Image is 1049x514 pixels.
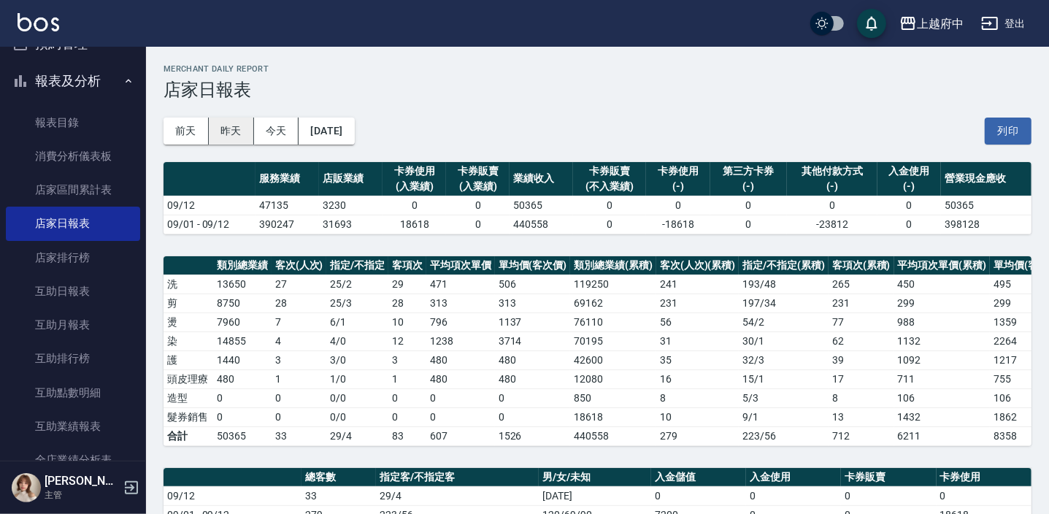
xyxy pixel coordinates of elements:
[213,388,272,407] td: 0
[6,106,140,139] a: 報表目錄
[6,173,140,207] a: 店家區間累計表
[45,488,119,502] p: 主管
[164,388,213,407] td: 造型
[941,215,1031,234] td: 398128
[746,468,841,487] th: 入金使用
[388,388,426,407] td: 0
[917,15,964,33] div: 上越府中
[326,275,388,294] td: 25 / 2
[656,407,739,426] td: 10
[495,331,571,350] td: 3714
[6,275,140,308] a: 互助日報表
[937,468,1031,487] th: 卡券使用
[386,164,442,179] div: 卡券使用
[894,294,991,312] td: 299
[213,350,272,369] td: 1440
[213,331,272,350] td: 14855
[272,294,327,312] td: 28
[829,426,894,445] td: 712
[656,350,739,369] td: 35
[6,410,140,443] a: 互助業績報表
[985,118,1031,145] button: 列印
[894,9,969,39] button: 上越府中
[894,350,991,369] td: 1092
[656,294,739,312] td: 231
[650,179,706,194] div: (-)
[739,275,829,294] td: 193 / 48
[388,407,426,426] td: 0
[383,215,446,234] td: 18618
[164,80,1031,100] h3: 店家日報表
[829,388,894,407] td: 8
[388,350,426,369] td: 3
[894,388,991,407] td: 106
[650,164,706,179] div: 卡券使用
[6,207,140,240] a: 店家日報表
[272,331,327,350] td: 4
[450,164,506,179] div: 卡券販賣
[12,473,41,502] img: Person
[739,350,829,369] td: 32 / 3
[213,407,272,426] td: 0
[426,369,495,388] td: 480
[383,196,446,215] td: 0
[164,275,213,294] td: 洗
[213,312,272,331] td: 7960
[710,196,788,215] td: 0
[376,468,539,487] th: 指定客/不指定客
[841,486,936,505] td: 0
[570,426,656,445] td: 440558
[894,369,991,388] td: 711
[326,312,388,331] td: 6 / 1
[656,426,739,445] td: 279
[426,256,495,275] th: 平均項次單價
[326,331,388,350] td: 4 / 0
[426,407,495,426] td: 0
[877,215,941,234] td: 0
[319,215,383,234] td: 31693
[570,369,656,388] td: 12080
[646,196,710,215] td: 0
[573,196,646,215] td: 0
[646,215,710,234] td: -18618
[894,407,991,426] td: 1432
[495,294,571,312] td: 313
[388,275,426,294] td: 29
[164,215,255,234] td: 09/01 - 09/12
[894,256,991,275] th: 平均項次單價(累積)
[495,426,571,445] td: 1526
[714,179,784,194] div: (-)
[656,388,739,407] td: 8
[656,312,739,331] td: 56
[539,468,651,487] th: 男/女/未知
[272,256,327,275] th: 客次(人次)
[209,118,254,145] button: 昨天
[894,275,991,294] td: 450
[937,486,1031,505] td: 0
[495,369,571,388] td: 480
[739,294,829,312] td: 197 / 34
[739,388,829,407] td: 5 / 3
[829,312,894,331] td: 77
[656,256,739,275] th: 客次(人次)(累積)
[841,468,936,487] th: 卡券販賣
[213,369,272,388] td: 480
[272,312,327,331] td: 7
[570,350,656,369] td: 42600
[272,426,327,445] td: 33
[213,256,272,275] th: 類別總業績
[326,294,388,312] td: 25 / 3
[426,388,495,407] td: 0
[739,407,829,426] td: 9 / 1
[829,350,894,369] td: 39
[164,294,213,312] td: 剪
[388,312,426,331] td: 10
[570,312,656,331] td: 76110
[388,426,426,445] td: 83
[164,196,255,215] td: 09/12
[510,215,573,234] td: 440558
[254,118,299,145] button: 今天
[656,369,739,388] td: 16
[426,350,495,369] td: 480
[446,215,510,234] td: 0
